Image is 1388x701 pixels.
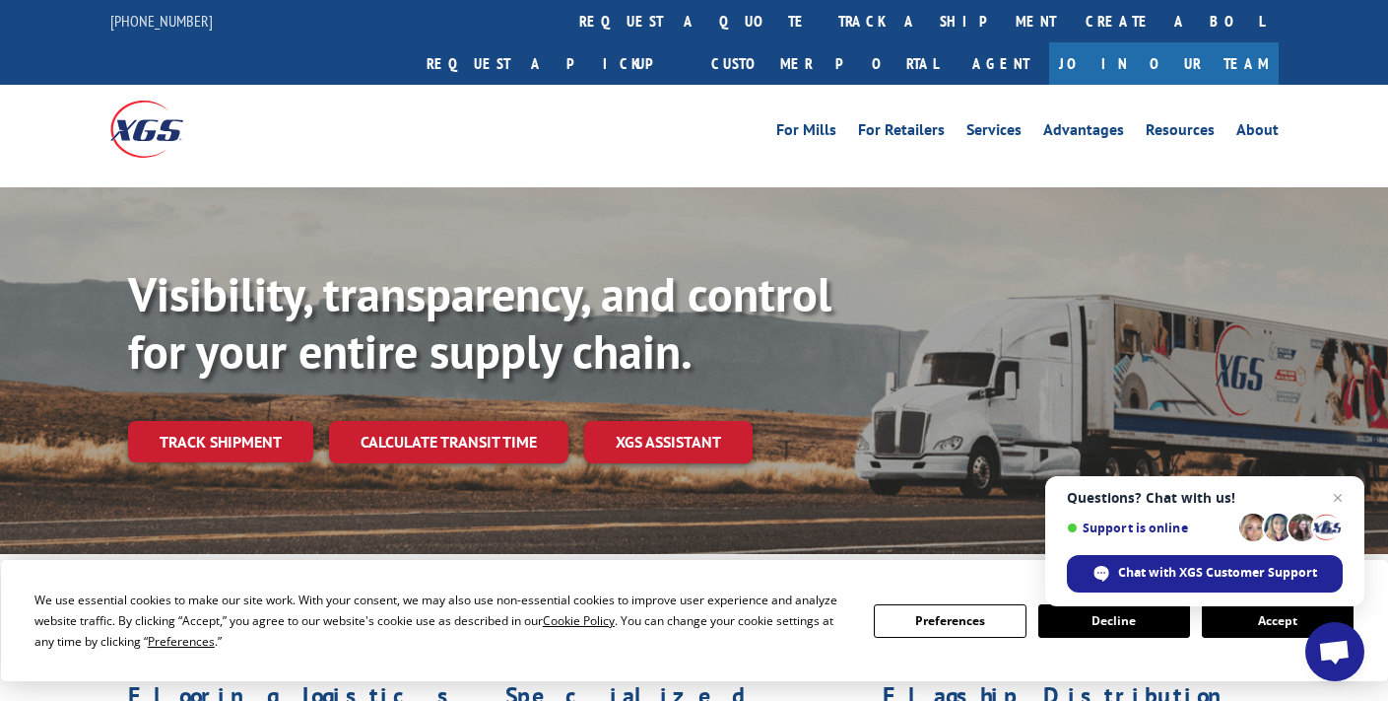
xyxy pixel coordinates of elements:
[1038,604,1190,638] button: Decline
[1305,622,1364,681] a: Open chat
[776,122,836,144] a: For Mills
[858,122,945,144] a: For Retailers
[1202,604,1354,638] button: Accept
[543,612,615,629] span: Cookie Policy
[966,122,1022,144] a: Services
[1067,490,1343,506] span: Questions? Chat with us!
[110,11,213,31] a: [PHONE_NUMBER]
[128,421,313,462] a: Track shipment
[1043,122,1124,144] a: Advantages
[1118,564,1317,582] span: Chat with XGS Customer Support
[584,421,753,463] a: XGS ASSISTANT
[148,633,215,650] span: Preferences
[412,42,696,85] a: Request a pickup
[874,604,1025,638] button: Preferences
[1146,122,1215,144] a: Resources
[1236,122,1279,144] a: About
[1049,42,1279,85] a: Join Our Team
[34,590,850,652] div: We use essential cookies to make our site work. With your consent, we may also use non-essential ...
[1067,521,1232,535] span: Support is online
[696,42,953,85] a: Customer Portal
[329,421,568,463] a: Calculate transit time
[1067,555,1343,593] span: Chat with XGS Customer Support
[1,560,1388,681] div: Cookie Consent Prompt
[128,263,831,382] b: Visibility, transparency, and control for your entire supply chain.
[953,42,1049,85] a: Agent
